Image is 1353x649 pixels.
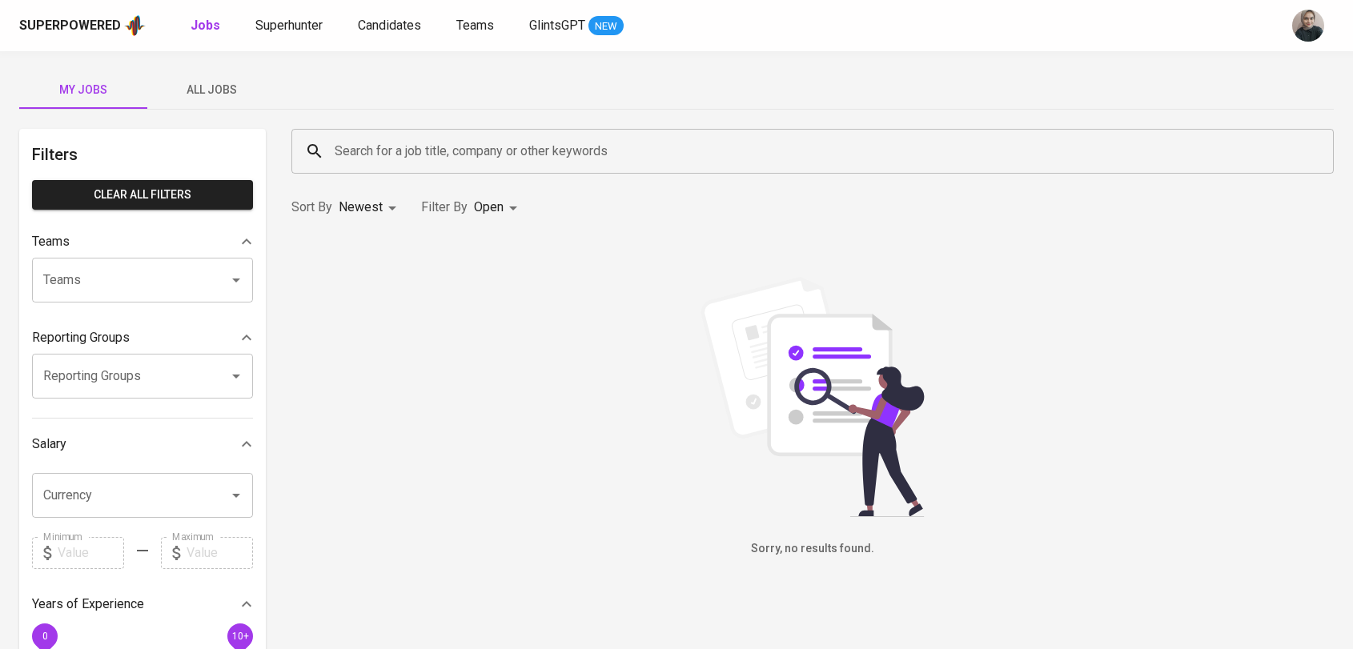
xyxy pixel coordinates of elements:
img: rani.kulsum@glints.com [1292,10,1324,42]
h6: Sorry, no results found. [291,540,1334,558]
img: file_searching.svg [693,277,933,517]
a: Superpoweredapp logo [19,14,146,38]
p: Newest [339,198,383,217]
p: Teams [32,232,70,251]
p: Years of Experience [32,595,144,614]
button: Open [225,484,247,507]
p: Salary [32,435,66,454]
p: Sort By [291,198,332,217]
a: Candidates [358,16,424,36]
input: Value [187,537,253,569]
span: 0 [42,630,47,641]
a: Superhunter [255,16,326,36]
div: Salary [32,428,253,460]
div: Open [474,193,523,222]
a: GlintsGPT NEW [529,16,624,36]
span: Candidates [358,18,421,33]
div: Reporting Groups [32,322,253,354]
p: Reporting Groups [32,328,130,347]
span: NEW [588,18,624,34]
button: Open [225,365,247,387]
p: Filter By [421,198,468,217]
button: Clear All filters [32,180,253,210]
span: 10+ [231,630,248,641]
div: Teams [32,226,253,258]
input: Value [58,537,124,569]
h6: Filters [32,142,253,167]
span: My Jobs [29,80,138,100]
div: Years of Experience [32,588,253,620]
b: Jobs [191,18,220,33]
div: Newest [339,193,402,222]
span: All Jobs [157,80,266,100]
span: Clear All filters [45,185,240,205]
span: Teams [456,18,494,33]
span: Open [474,199,504,214]
a: Teams [456,16,497,36]
span: Superhunter [255,18,323,33]
a: Jobs [191,16,223,36]
span: GlintsGPT [529,18,585,33]
img: app logo [124,14,146,38]
div: Superpowered [19,17,121,35]
button: Open [225,269,247,291]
